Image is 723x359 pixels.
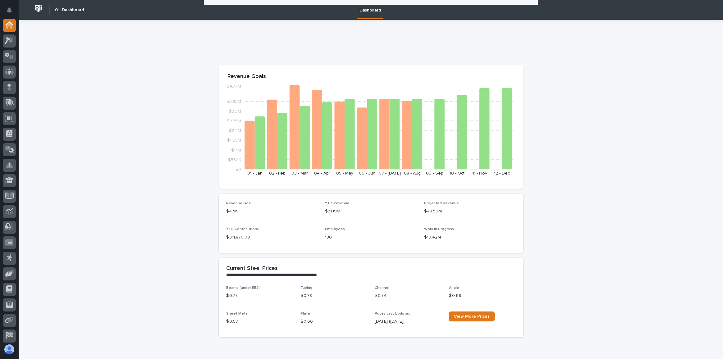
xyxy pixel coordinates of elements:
[226,208,318,215] p: $47M
[378,171,400,175] text: 07 - [DATE]
[314,171,330,175] text: 04 - Apr
[269,171,286,175] text: 02 - Feb
[228,158,241,162] tspan: $550K
[33,3,44,14] img: Workspace Logo
[227,139,241,143] tspan: $1.65M
[375,286,389,290] span: Channel
[247,171,262,175] text: 01 - Jan
[375,312,410,316] span: Prices Last Updated
[359,171,375,175] text: 06 - Jun
[226,312,249,316] span: Sheet Metal
[231,148,241,152] tspan: $1.1M
[424,227,454,231] span: Work in Progress
[454,314,490,319] span: View More Prices
[229,109,241,114] tspan: $3.3M
[325,227,345,231] span: Employees
[226,286,260,290] span: Beams (under 55#)
[300,293,367,299] p: $ 0.78
[226,202,252,205] span: Revenue Goal
[426,171,443,175] text: 09 - Sep
[325,202,350,205] span: YTD Revenue
[226,293,293,299] p: $ 0.77
[424,202,459,205] span: Projected Revenue
[291,171,308,175] text: 03 - Mar
[424,208,516,215] p: $48.59M
[494,171,510,175] text: 12 - Dec
[300,318,367,325] p: $ 0.66
[236,167,241,172] tspan: $0
[3,343,16,356] button: users-avatar
[325,234,417,241] p: 180
[227,84,241,89] tspan: $4.77M
[449,311,495,321] a: View More Prices
[226,318,293,325] p: $ 0.57
[227,119,241,123] tspan: $2.75M
[3,4,16,17] button: Notifications
[226,234,318,241] p: $ 311,870.00
[226,227,259,231] span: YTD Contributions
[55,7,84,13] h2: 01. Dashboard
[229,129,241,133] tspan: $2.2M
[300,312,310,316] span: Plate
[227,100,241,104] tspan: $3.85M
[300,286,312,290] span: Tubing
[450,171,464,175] text: 10 - Oct
[226,265,278,272] h2: Current Steel Prices
[8,7,16,17] div: Notifications
[424,234,516,241] p: $19.42M
[404,171,420,175] text: 08 - Aug
[375,293,442,299] p: $ 0.74
[449,293,516,299] p: $ 0.69
[336,171,353,175] text: 05 - May
[325,208,417,215] p: $31.19M
[472,171,487,175] text: 11 - Nov
[227,73,515,80] p: Revenue Goals
[375,318,442,325] p: [DATE] ([DATE])
[449,286,459,290] span: Angle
